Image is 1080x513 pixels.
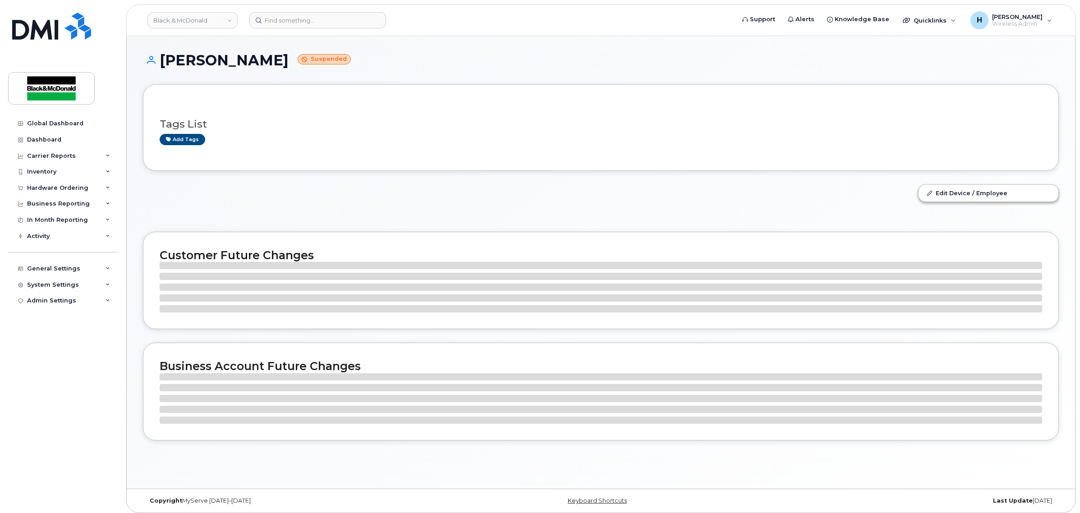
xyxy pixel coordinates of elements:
h2: Customer Future Changes [160,248,1042,262]
div: [DATE] [754,497,1059,504]
a: Keyboard Shortcuts [568,497,627,504]
h1: [PERSON_NAME] [143,52,1059,68]
h2: Business Account Future Changes [160,359,1042,373]
strong: Last Update [993,497,1033,504]
small: Suspended [298,54,351,64]
a: Add tags [160,134,205,145]
h3: Tags List [160,119,1042,130]
div: MyServe [DATE]–[DATE] [143,497,448,504]
a: Edit Device / Employee [919,185,1058,201]
strong: Copyright [150,497,182,504]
